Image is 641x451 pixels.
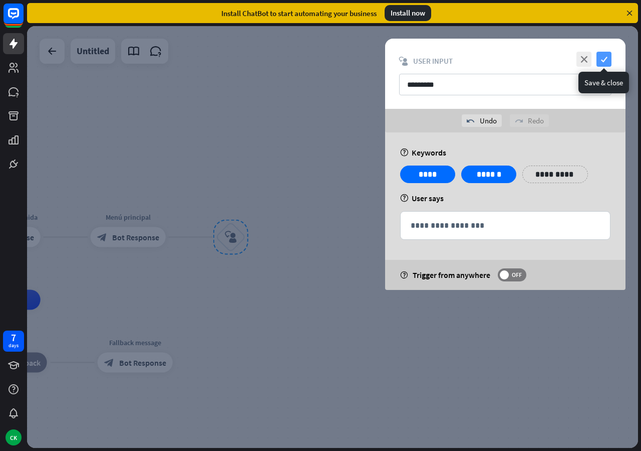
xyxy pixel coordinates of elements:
div: User says [400,193,610,203]
i: undo [467,117,475,125]
div: days [9,342,19,349]
div: Redo [510,114,549,127]
div: CK [6,429,22,445]
i: help [400,271,408,279]
div: Undo [462,114,502,127]
div: Install now [385,5,431,21]
i: help [400,194,409,202]
span: Trigger from anywhere [413,270,490,280]
i: check [596,52,611,67]
button: Open LiveChat chat widget [8,4,38,34]
i: close [576,52,591,67]
i: help [400,148,409,157]
span: OFF [509,271,524,279]
div: Install ChatBot to start automating your business [221,9,377,18]
div: 7 [11,333,16,342]
i: block_user_input [399,57,408,66]
i: redo [515,117,523,125]
a: 7 days [3,331,24,352]
div: Keywords [400,147,610,158]
span: User Input [413,56,453,66]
